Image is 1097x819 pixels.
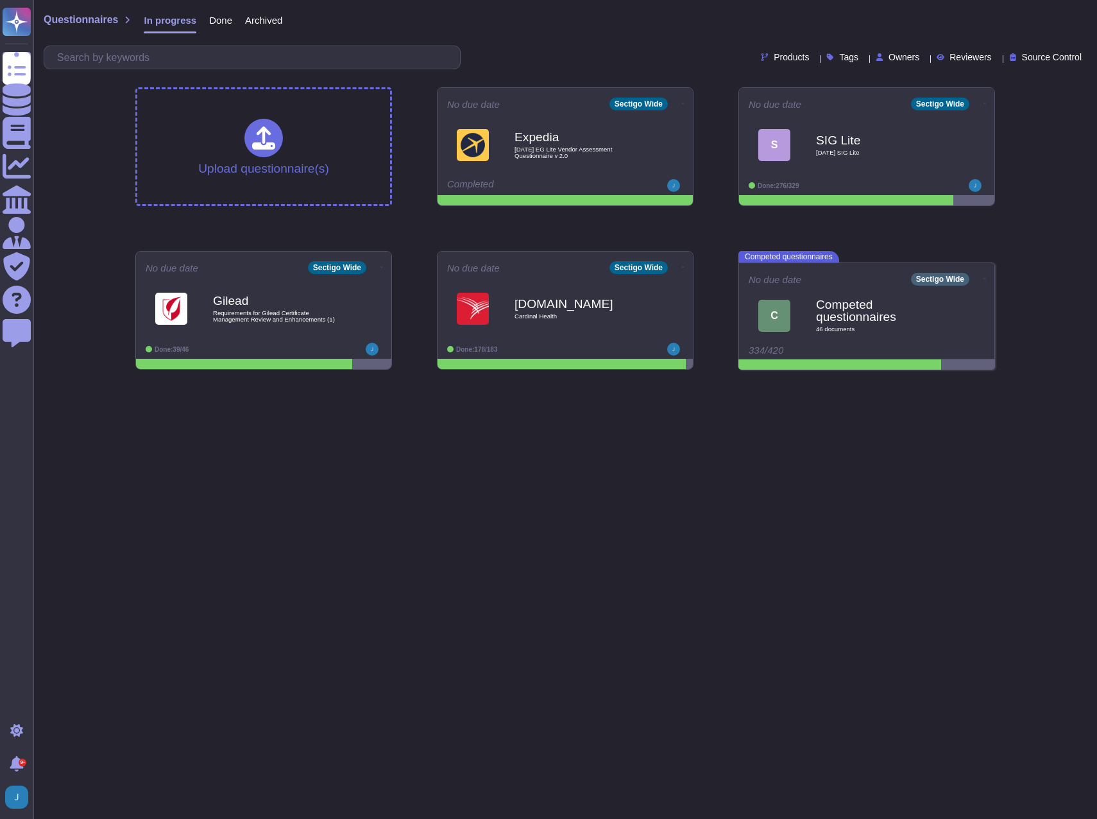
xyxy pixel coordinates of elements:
[911,273,969,286] div: Sectigo Wide
[749,99,801,109] span: No due date
[774,53,809,62] span: Products
[51,46,460,69] input: Search by keywords
[758,300,790,332] div: C
[447,99,500,109] span: No due date
[667,179,680,192] img: user
[758,182,799,189] span: Done: 276/329
[144,15,196,25] span: In progress
[155,346,189,353] span: Done: 39/46
[514,146,643,159] span: [DATE] EG Lite Vendor Assessment Questionnaire v 2.0
[146,263,198,273] span: No due date
[816,298,944,323] b: Competed questionnaires
[1022,53,1082,62] span: Source Control
[19,759,26,766] div: 9+
[667,343,680,356] img: user
[308,261,366,274] div: Sectigo Wide
[209,15,232,25] span: Done
[245,15,282,25] span: Archived
[3,783,37,811] button: user
[839,53,858,62] span: Tags
[609,98,668,110] div: Sectigo Wide
[816,326,944,332] span: 46 document s
[749,345,783,356] span: 334/420
[514,131,643,143] b: Expedia
[198,119,329,175] div: Upload questionnaire(s)
[758,129,790,161] div: S
[44,15,118,25] span: Questionnaires
[911,98,969,110] div: Sectigo Wide
[155,293,187,325] img: Logo
[816,134,944,146] b: SIG Lite
[609,261,668,274] div: Sectigo Wide
[457,293,489,325] img: Logo
[213,310,341,322] span: Requirements for Gilead Certificate Management Review and Enhancements (1)
[5,786,28,809] img: user
[969,179,982,192] img: user
[949,53,991,62] span: Reviewers
[738,251,839,263] span: Competed questionnaires
[514,298,643,310] b: [DOMAIN_NAME]
[889,53,919,62] span: Owners
[456,346,498,353] span: Done: 178/183
[447,263,500,273] span: No due date
[366,343,378,356] img: user
[213,295,341,307] b: Gilead
[816,150,944,156] span: [DATE] SIG Lite
[447,179,604,192] div: Completed
[749,275,801,284] span: No due date
[457,129,489,161] img: Logo
[514,313,643,320] span: Cardinal Health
